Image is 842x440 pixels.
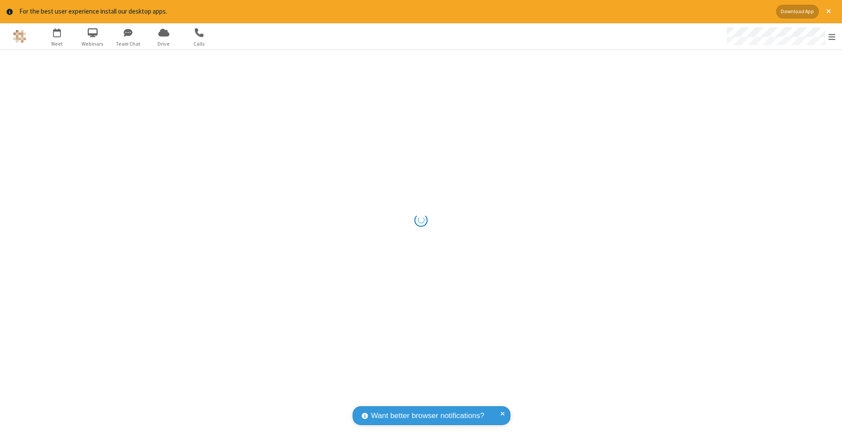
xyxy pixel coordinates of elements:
[147,40,180,48] span: Drive
[776,5,819,18] button: Download App
[19,7,770,17] div: For the best user experience install our desktop apps.
[13,30,26,43] img: QA Selenium DO NOT DELETE OR CHANGE
[822,5,835,18] button: Close alert
[3,23,36,50] button: Logo
[112,40,145,48] span: Team Chat
[718,23,842,50] div: Open menu
[76,40,109,48] span: Webinars
[183,40,216,48] span: Calls
[41,40,74,48] span: Meet
[371,410,484,422] span: Want better browser notifications?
